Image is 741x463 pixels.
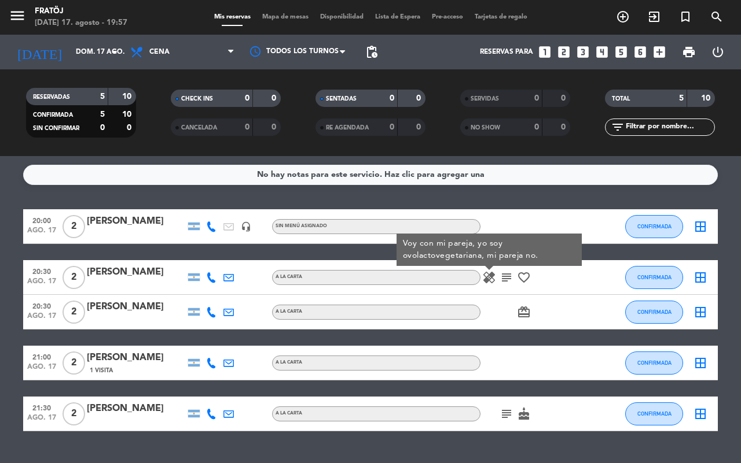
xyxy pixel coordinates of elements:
button: menu [9,7,26,28]
i: add_circle_outline [616,10,630,24]
i: search [710,10,724,24]
strong: 0 [245,94,250,102]
span: CONFIRMADA [637,274,672,280]
span: ago. 17 [27,312,56,325]
strong: 0 [534,94,539,102]
i: border_all [694,220,707,234]
strong: 0 [245,123,250,131]
span: A LA CARTA [276,360,302,365]
div: LOG OUT [703,35,732,69]
span: CONFIRMADA [637,223,672,229]
strong: 0 [561,123,568,131]
span: A LA CARTA [276,309,302,314]
i: border_all [694,407,707,421]
span: 2 [63,351,85,375]
span: A LA CARTA [276,275,302,279]
i: looks_two [556,45,571,60]
div: No hay notas para este servicio. Haz clic para agregar una [257,168,485,182]
span: CONFIRMADA [33,112,73,118]
i: subject [500,271,513,284]
i: healing [482,271,496,284]
i: border_all [694,356,707,370]
strong: 0 [416,94,423,102]
i: looks_one [537,45,552,60]
i: add_box [652,45,667,60]
span: CHECK INS [181,96,213,102]
i: border_all [694,271,707,284]
span: ago. 17 [27,227,56,240]
span: Reservas para [480,48,533,56]
button: CONFIRMADA [625,266,683,289]
div: [PERSON_NAME] [87,265,185,280]
span: Lista de Espera [369,14,426,20]
div: [PERSON_NAME] [87,350,185,365]
span: Sin menú asignado [276,224,327,228]
strong: 0 [390,123,394,131]
span: SIN CONFIRMAR [33,125,79,131]
i: cake [517,407,531,421]
strong: 5 [679,94,684,102]
span: Cena [149,48,170,56]
strong: 0 [272,94,278,102]
i: looks_4 [595,45,610,60]
i: filter_list [611,120,625,134]
strong: 0 [534,123,539,131]
span: 20:00 [27,213,56,227]
span: 2 [63,215,85,238]
i: exit_to_app [647,10,661,24]
strong: 10 [122,92,134,101]
span: Mapa de mesas [256,14,314,20]
div: Fratöj [35,6,127,17]
span: ago. 17 [27,363,56,376]
i: looks_5 [614,45,629,60]
span: 2 [63,301,85,324]
span: ago. 17 [27,277,56,291]
span: print [682,45,696,59]
span: CONFIRMADA [637,410,672,417]
span: ago. 17 [27,414,56,427]
div: [PERSON_NAME] [87,299,185,314]
div: Voy con mi pareja, yo soy ovolactovegetariana, mi pareja no. [397,234,582,266]
span: SENTADAS [326,96,357,102]
span: RE AGENDADA [326,125,369,131]
span: Pre-acceso [426,14,469,20]
span: RESERVADAS [33,94,70,100]
strong: 5 [100,110,105,118]
i: favorite_border [517,271,531,284]
strong: 0 [390,94,394,102]
button: CONFIRMADA [625,402,683,425]
i: headset_mic [241,221,251,232]
i: subject [500,407,513,421]
strong: 0 [272,123,278,131]
input: Filtrar por nombre... [625,121,714,134]
i: turned_in_not [678,10,692,24]
span: pending_actions [365,45,379,59]
span: SERVIDAS [471,96,499,102]
span: 21:30 [27,401,56,414]
span: 2 [63,266,85,289]
span: 20:30 [27,264,56,277]
span: 2 [63,402,85,425]
span: Disponibilidad [314,14,369,20]
strong: 0 [561,94,568,102]
span: 20:30 [27,299,56,312]
strong: 0 [127,124,134,132]
i: arrow_drop_down [108,45,122,59]
strong: 0 [100,124,105,132]
div: [PERSON_NAME] [87,214,185,229]
span: CANCELADA [181,125,217,131]
span: NO SHOW [471,125,500,131]
span: 21:00 [27,350,56,363]
i: card_giftcard [517,305,531,319]
strong: 5 [100,92,105,101]
button: CONFIRMADA [625,215,683,238]
span: Tarjetas de regalo [469,14,533,20]
div: [PERSON_NAME] [87,401,185,416]
span: A LA CARTA [276,411,302,416]
strong: 10 [701,94,713,102]
strong: 10 [122,110,134,118]
i: looks_3 [575,45,590,60]
span: CONFIRMADA [637,309,672,315]
i: border_all [694,305,707,319]
button: CONFIRMADA [625,351,683,375]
